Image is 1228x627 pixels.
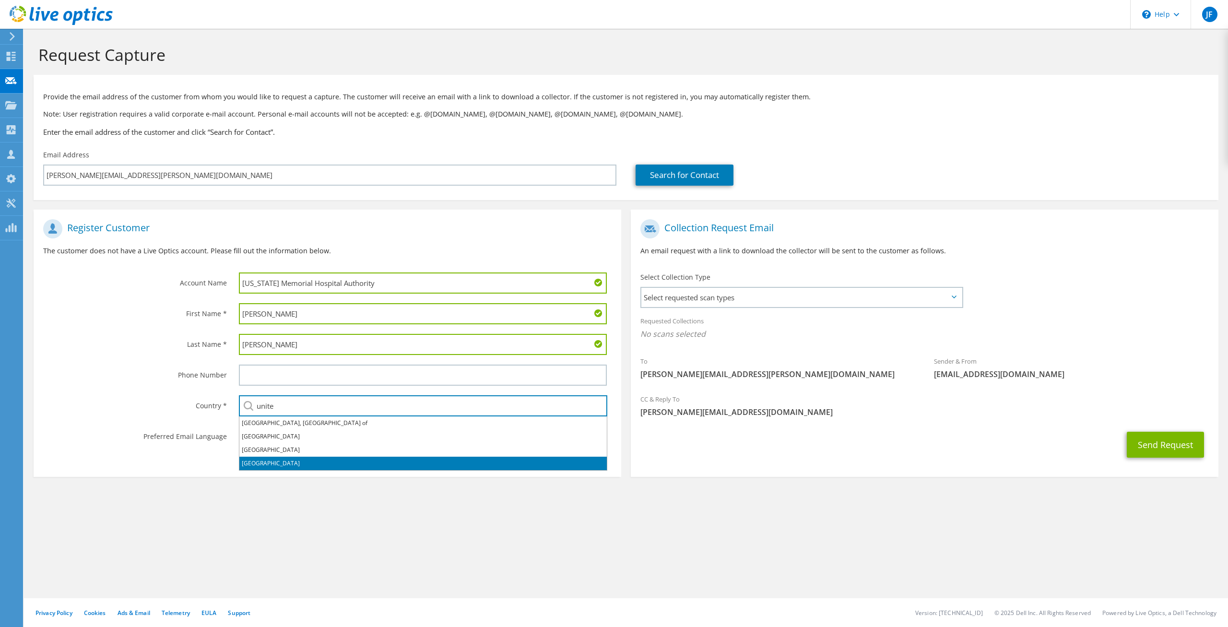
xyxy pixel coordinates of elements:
[43,150,89,160] label: Email Address
[924,351,1218,384] div: Sender & From
[201,609,216,617] a: EULA
[994,609,1091,617] li: © 2025 Dell Inc. All Rights Reserved
[915,609,983,617] li: Version: [TECHNICAL_ID]
[43,303,227,319] label: First Name *
[43,219,607,238] h1: Register Customer
[43,127,1209,137] h3: Enter the email address of the customer and click “Search for Contact”.
[43,109,1209,119] p: Note: User registration requires a valid corporate e-mail account. Personal e-mail accounts will ...
[631,389,1218,422] div: CC & Reply To
[1202,7,1217,22] span: JF
[43,426,227,441] label: Preferred Email Language
[239,416,607,430] li: [GEOGRAPHIC_DATA], [GEOGRAPHIC_DATA] of
[43,246,612,256] p: The customer does not have a Live Optics account. Please fill out the information below.
[640,219,1204,238] h1: Collection Request Email
[1142,10,1151,19] svg: \n
[1127,432,1204,458] button: Send Request
[640,407,1209,417] span: [PERSON_NAME][EMAIL_ADDRESS][DOMAIN_NAME]
[640,369,915,379] span: [PERSON_NAME][EMAIL_ADDRESS][PERSON_NAME][DOMAIN_NAME]
[162,609,190,617] a: Telemetry
[631,311,1218,346] div: Requested Collections
[934,369,1208,379] span: [EMAIL_ADDRESS][DOMAIN_NAME]
[118,609,150,617] a: Ads & Email
[640,272,710,282] label: Select Collection Type
[640,329,1209,339] span: No scans selected
[636,165,733,186] a: Search for Contact
[43,92,1209,102] p: Provide the email address of the customer from whom you would like to request a capture. The cust...
[43,272,227,288] label: Account Name
[640,246,1209,256] p: An email request with a link to download the collector will be sent to the customer as follows.
[631,351,924,384] div: To
[35,609,72,617] a: Privacy Policy
[43,395,227,411] label: Country *
[641,288,962,307] span: Select requested scan types
[43,334,227,349] label: Last Name *
[239,443,607,457] li: [GEOGRAPHIC_DATA]
[239,430,607,443] li: [GEOGRAPHIC_DATA]
[1102,609,1216,617] li: Powered by Live Optics, a Dell Technology
[38,45,1209,65] h1: Request Capture
[84,609,106,617] a: Cookies
[239,457,607,470] li: [GEOGRAPHIC_DATA]
[43,365,227,380] label: Phone Number
[228,609,250,617] a: Support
